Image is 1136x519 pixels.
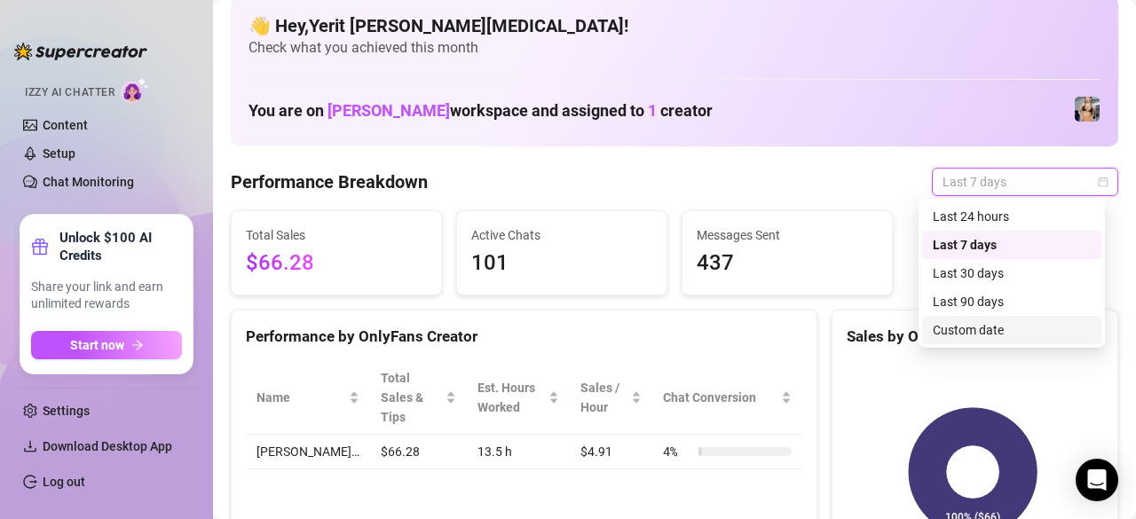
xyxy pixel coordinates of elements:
span: Messages Sent [697,225,878,245]
strong: Unlock $100 AI Credits [59,229,182,264]
span: Total Sales & Tips [381,368,442,427]
div: Last 7 days [922,231,1101,259]
div: Performance by OnlyFans Creator [246,325,802,349]
h1: You are on workspace and assigned to creator [248,101,713,121]
span: Check what you achieved this month [248,38,1100,58]
a: Settings [43,404,90,418]
a: Setup [43,146,75,161]
div: Custom date [933,320,1091,340]
div: Last 30 days [933,263,1091,283]
img: Veronica [1075,97,1100,122]
span: Total Sales [246,225,427,245]
span: gift [31,238,49,256]
span: Sales / Hour [580,378,627,417]
img: logo-BBDzfeDw.svg [14,43,147,60]
a: Log out [43,475,85,489]
span: calendar [1098,177,1108,187]
td: $4.91 [570,435,652,469]
th: Total Sales & Tips [370,361,467,435]
span: arrow-right [131,339,144,351]
div: Custom date [922,316,1101,344]
th: Chat Conversion [652,361,802,435]
span: 4 % [663,442,691,461]
a: Content [43,118,88,132]
div: Open Intercom Messenger [1076,459,1118,501]
h4: Performance Breakdown [231,169,428,194]
div: Last 30 days [922,259,1101,287]
span: Active Chats [471,225,652,245]
div: Last 24 hours [933,207,1091,226]
th: Sales / Hour [570,361,652,435]
span: [PERSON_NAME] [327,101,450,120]
span: 437 [697,247,878,280]
span: 1 [648,101,657,120]
span: Chat Conversion [663,388,777,407]
span: $66.28 [246,247,427,280]
div: Last 7 days [933,235,1091,255]
h4: 👋 Hey, Yerit [PERSON_NAME][MEDICAL_DATA] ! [248,13,1100,38]
div: Last 24 hours [922,202,1101,231]
div: Last 90 days [922,287,1101,316]
span: download [23,439,37,453]
span: Download Desktop App [43,439,172,453]
div: Sales by OnlyFans Creator [847,325,1103,349]
th: Name [246,361,370,435]
div: Est. Hours Worked [477,378,545,417]
td: $66.28 [370,435,467,469]
div: Last 90 days [933,292,1091,311]
img: AI Chatter [122,77,149,103]
span: 101 [471,247,652,280]
span: Last 7 days [943,169,1108,195]
td: [PERSON_NAME]… [246,435,370,469]
span: Share your link and earn unlimited rewards [31,279,182,313]
span: Name [256,388,345,407]
button: Start nowarrow-right [31,331,182,359]
td: 13.5 h [467,435,570,469]
span: Izzy AI Chatter [25,84,114,101]
span: Start now [70,338,124,352]
a: Chat Monitoring [43,175,134,189]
